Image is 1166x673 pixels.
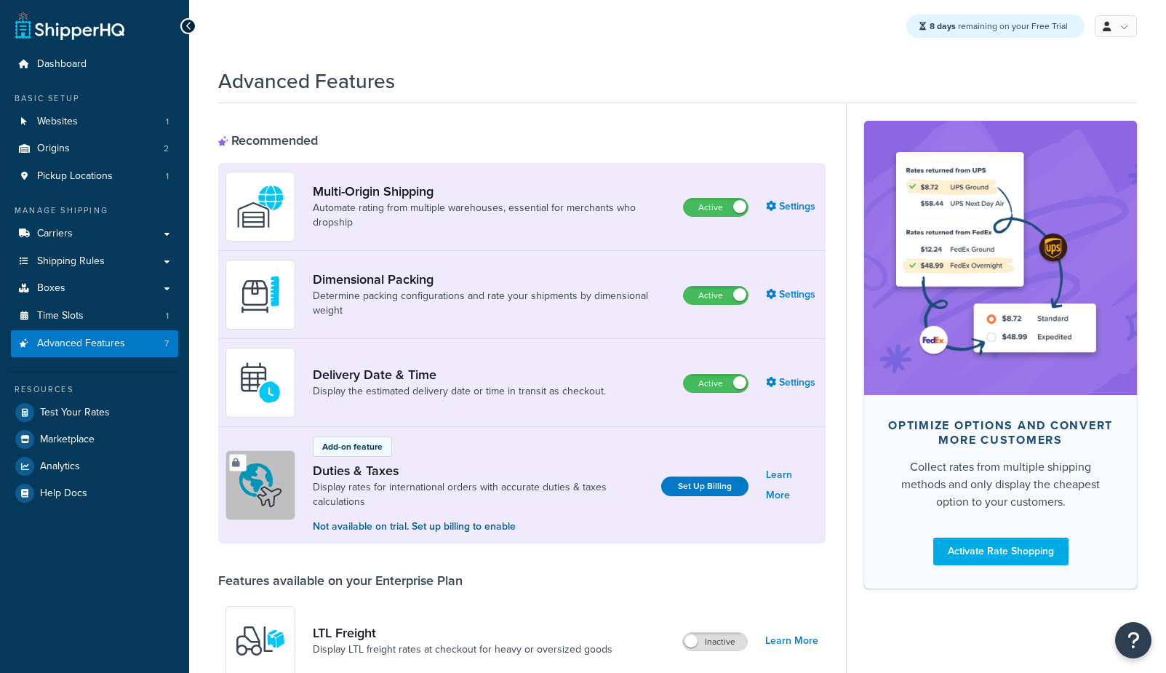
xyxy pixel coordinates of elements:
[11,92,178,105] div: Basic Setup
[37,170,113,183] span: Pickup Locations
[218,573,463,589] div: Features available on your Enterprise Plan
[313,201,671,230] a: Automate rating from multiple warehouses, essential for merchants who dropship
[37,255,105,268] span: Shipping Rules
[313,384,606,399] a: Display the estimated delivery date or time in transit as checkout.
[313,367,606,383] a: Delivery Date & Time
[684,287,748,304] label: Active
[235,181,286,232] img: WatD5o0RtDAAAAAElFTkSuQmCC
[1115,622,1151,658] button: Open Resource Center
[313,271,671,287] a: Dimensional Packing
[37,143,70,155] span: Origins
[887,458,1114,511] div: Collect rates from multiple shipping methods and only display the cheapest option to your customers.
[313,463,650,479] a: Duties & Taxes
[11,330,178,357] a: Advanced Features7
[166,310,169,322] span: 1
[683,633,747,650] label: Inactive
[11,108,178,135] li: Websites
[765,631,818,651] a: Learn More
[37,310,84,322] span: Time Slots
[11,248,178,275] a: Shipping Rules
[235,269,286,320] img: DTVBYsAAAAAASUVORK5CYII=
[313,642,612,657] a: Display LTL freight rates at checkout for heavy or oversized goods
[11,330,178,357] li: Advanced Features
[164,143,169,155] span: 2
[766,284,818,305] a: Settings
[11,399,178,426] a: Test Your Rates
[37,228,73,240] span: Carriers
[11,480,178,506] a: Help Docs
[40,461,80,473] span: Analytics
[886,143,1115,373] img: feature-image-rateshop-7084cbbcb2e67ef1d54c2e976f0e592697130d5817b016cf7cc7e13314366067.png
[313,625,612,641] a: LTL Freight
[322,440,383,453] p: Add-on feature
[164,338,169,350] span: 7
[11,303,178,330] li: Time Slots
[11,135,178,162] a: Origins2
[11,204,178,217] div: Manage Shipping
[37,58,87,71] span: Dashboard
[313,480,650,509] a: Display rates for international orders with accurate duties & taxes calculations
[11,108,178,135] a: Websites1
[313,519,650,535] p: Not available on trial. Set up billing to enable
[11,303,178,330] a: Time Slots1
[887,418,1114,447] div: Optimize options and convert more customers
[11,51,178,78] a: Dashboard
[313,289,671,318] a: Determine packing configurations and rate your shipments by dimensional weight
[40,407,110,419] span: Test Your Rates
[40,434,95,446] span: Marketplace
[166,116,169,128] span: 1
[37,116,78,128] span: Websites
[11,453,178,479] a: Analytics
[235,357,286,408] img: gfkeb5ejjkALwAAAABJRU5ErkJggg==
[313,183,671,199] a: Multi-Origin Shipping
[661,477,748,496] a: Set Up Billing
[11,163,178,190] a: Pickup Locations1
[166,170,169,183] span: 1
[766,465,818,506] a: Learn More
[11,426,178,453] a: Marketplace
[11,135,178,162] li: Origins
[11,383,178,396] div: Resources
[933,538,1069,565] a: Activate Rate Shopping
[930,20,956,33] strong: 8 days
[235,616,286,666] img: y79ZsPf0fXUFUhFXDzUgf+ktZg5F2+ohG75+v3d2s1D9TjoU8PiyCIluIjV41seZevKCRuEjTPPOKHJsQcmKCXGdfprl3L4q7...
[766,373,818,393] a: Settings
[930,20,1068,33] span: remaining on your Free Trial
[11,220,178,247] a: Carriers
[218,132,318,148] div: Recommended
[684,375,748,392] label: Active
[218,67,395,95] h1: Advanced Features
[766,196,818,217] a: Settings
[11,275,178,302] a: Boxes
[40,487,87,500] span: Help Docs
[11,163,178,190] li: Pickup Locations
[37,282,65,295] span: Boxes
[37,338,125,350] span: Advanced Features
[684,199,748,216] label: Active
